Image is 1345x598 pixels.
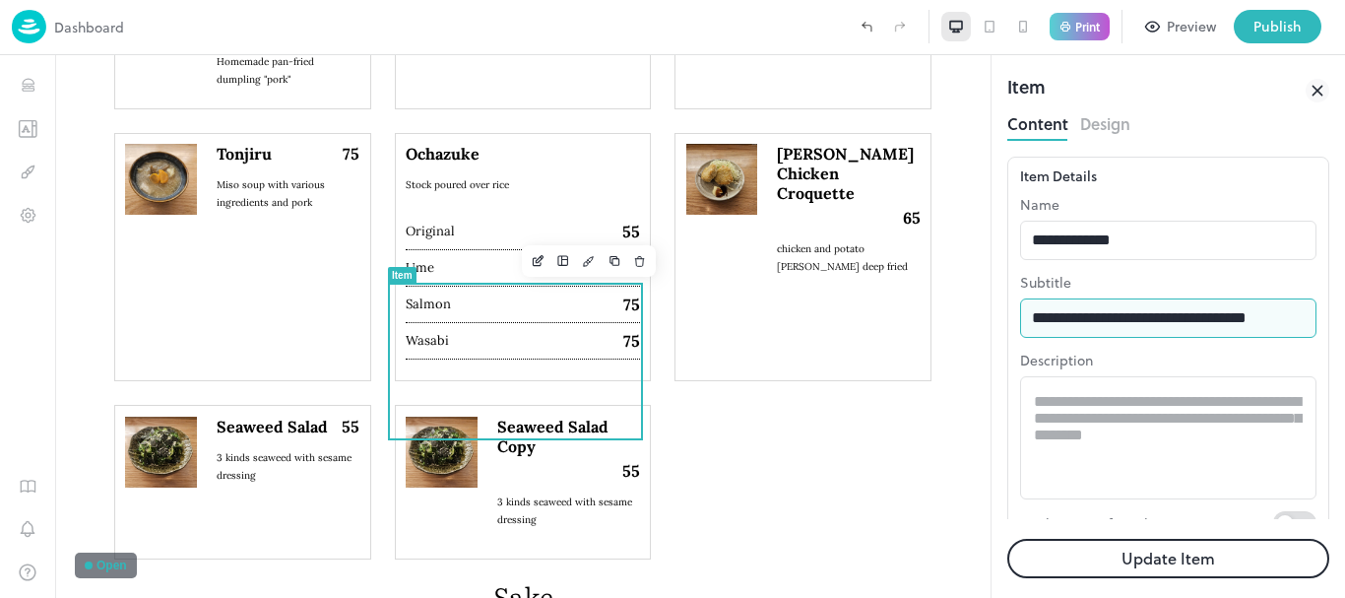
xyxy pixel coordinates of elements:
[1075,21,1100,33] p: Print
[470,193,495,219] button: Edit
[567,166,585,186] span: 55
[70,362,142,433] img: 1755688617063fqq7reg4xro.jpg
[1167,16,1216,37] div: Preview
[161,396,296,427] span: 3 kinds seaweed with sesame dressing
[1007,539,1329,578] button: Update Item
[351,168,400,184] span: Original
[54,17,124,37] p: Dashboard
[1020,194,1316,215] p: Name
[1007,73,1046,108] div: Item
[567,406,585,426] span: 55
[59,524,876,559] p: Sake
[351,123,454,136] span: Stock poured over rice
[70,89,142,161] img: 1754904160005gqwywlowjo8.jpg
[1134,10,1228,43] button: Preview
[41,503,72,517] div: Open
[161,123,270,154] span: Miso soup with various ingredients and pork
[495,193,521,219] button: Layout
[287,362,304,381] span: 55
[161,89,217,108] span: Tonjiru
[572,193,598,219] button: Delete
[521,193,546,219] button: Design
[1234,10,1321,43] button: Publish
[722,187,853,218] span: chicken and potato [PERSON_NAME] deep fried
[351,362,422,433] img: 1755688617063fqq7reg4xro.jpg
[351,89,424,108] span: Ochazuke
[1020,272,1316,293] p: Subtitle
[722,89,865,148] span: [PERSON_NAME] Chicken Croquette
[848,153,865,172] span: 65
[1020,166,1316,186] div: Item Details
[337,215,357,226] div: Item
[351,241,396,257] span: Salmon
[546,193,572,219] button: Duplicate
[1020,511,1273,535] p: Mark as Out of Stock
[568,239,585,259] span: 75
[442,362,585,401] span: Seaweed Salad Copy
[1020,350,1316,370] p: Description
[351,205,379,221] span: Ume
[883,10,917,43] label: Redo (Ctrl + Y)
[351,278,394,294] span: Wasabi
[1253,16,1302,37] div: Publish
[850,10,883,43] label: Undo (Ctrl + Z)
[288,89,304,108] span: 75
[442,440,577,471] span: 3 kinds seaweed with sesame dressing
[1080,108,1130,135] button: Design
[12,10,46,43] img: logo-86c26b7e.jpg
[1007,108,1068,135] button: Content
[161,362,273,381] span: Seaweed Salad
[631,89,703,161] img: 175498788810468yz25tr00r.jpg
[568,276,585,296] span: 75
